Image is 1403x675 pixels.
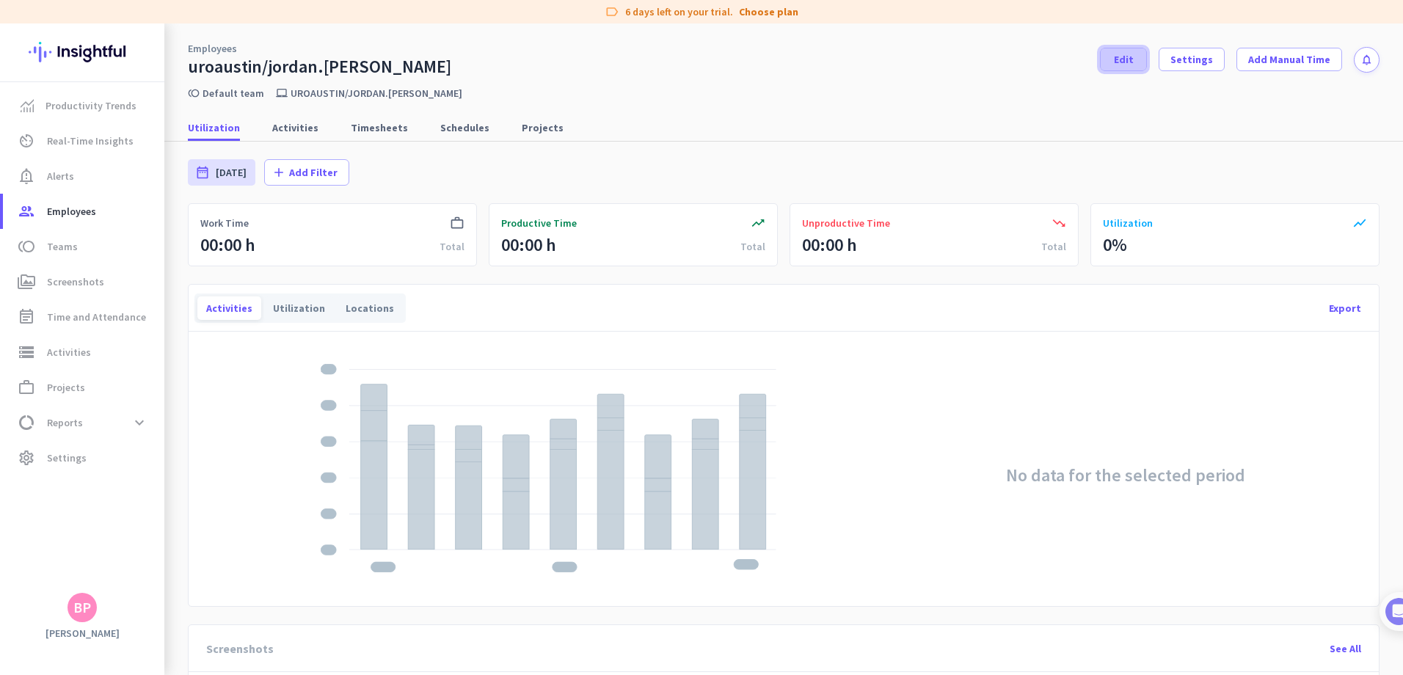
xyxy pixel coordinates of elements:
span: Work Time [200,216,249,230]
span: Settings [47,449,87,467]
button: Settings [1159,48,1225,71]
i: av_timer [18,132,35,150]
h1: Tasks [125,7,172,32]
span: Productive Time [501,216,577,230]
span: Tasks [241,495,272,505]
span: Projects [522,120,564,135]
span: Help [172,495,195,505]
span: Settings [1170,52,1213,67]
i: laptop_mac [276,87,288,99]
div: Add employees [57,255,249,270]
i: storage [18,343,35,361]
div: Export [1317,291,1373,326]
a: storageActivities [3,335,164,370]
span: Employees [47,202,96,220]
button: Add Manual Time [1236,48,1342,71]
h2: No data for the selected period [1006,467,1245,484]
button: Tasks [220,458,294,517]
a: settingsSettings [3,440,164,475]
a: work_outlineProjects [3,370,164,405]
i: date_range [195,165,210,180]
i: trending_down [1052,216,1066,230]
span: Edit [1114,52,1134,67]
div: uroaustin/jordan.[PERSON_NAME] [188,56,451,78]
button: expand_more [126,409,153,436]
div: Total [440,239,464,254]
span: Activities [47,343,91,361]
button: addAdd Filter [264,159,349,186]
span: [DATE] [216,165,247,180]
span: Utilization [1103,216,1153,230]
div: 00:00 h [802,233,857,257]
button: Edit [1100,48,1147,71]
div: Locations [337,296,403,320]
span: Activities [272,120,318,135]
a: notification_importantAlerts [3,158,164,194]
div: BP [73,600,91,615]
div: Total [1041,239,1066,254]
span: Time and Attendance [47,308,146,326]
a: groupEmployees [3,194,164,229]
span: Real-Time Insights [47,132,134,150]
img: Profile image for Tamara [52,153,76,177]
a: data_usageReportsexpand_more [3,405,164,440]
div: Initial tracking settings and how to edit them [57,423,249,452]
a: Default team [203,87,264,100]
span: Add Filter [289,165,338,180]
span: Teams [47,238,78,255]
div: Close [258,6,284,32]
span: Reports [47,414,83,431]
span: Messages [85,495,136,505]
img: placeholder-stacked-chart.svg [321,364,776,572]
div: 2Initial tracking settings and how to edit them [27,417,266,452]
a: Employees [188,41,237,56]
a: Choose plan [739,4,798,19]
div: Total [740,239,765,254]
div: Activities [197,296,261,320]
img: Insightful logo [29,23,136,81]
span: Screenshots [47,273,104,291]
div: Utilization [264,296,334,320]
span: Alerts [47,167,74,185]
span: Productivity Trends [45,97,136,114]
i: perm_media [18,273,35,291]
i: trending_up [751,216,765,230]
span: Schedules [440,120,489,135]
span: Unproductive Time [802,216,890,230]
div: 0% [1103,233,1127,257]
div: 00:00 h [501,233,556,257]
i: group [18,202,35,220]
a: tollTeams [3,229,164,264]
button: Help [147,458,220,517]
div: Screenshots [197,637,283,660]
span: Home [21,495,51,505]
span: Utilization [188,120,240,135]
i: label [605,4,619,19]
div: See All [1318,631,1373,666]
i: toll [188,87,200,99]
button: Messages [73,458,147,517]
div: It's time to add your employees! This is crucial since Insightful will start collecting their act... [57,280,255,341]
i: notifications [1360,54,1373,66]
div: [PERSON_NAME] from Insightful [81,158,241,172]
div: You're just a few steps away from completing the essential app setup [21,109,273,145]
a: event_noteTime and Attendance [3,299,164,335]
i: settings [18,449,35,467]
p: About 10 minutes [187,193,279,208]
a: menu-itemProductivity Trends [3,88,164,123]
i: toll [18,238,35,255]
div: 1Add employees [27,250,266,274]
div: 00:00 h [200,233,255,257]
p: uroaustin/jordan.[PERSON_NAME] [291,87,462,100]
i: show_chart [1352,216,1367,230]
a: perm_mediaScreenshots [3,264,164,299]
button: notifications [1354,47,1380,73]
i: notification_important [18,167,35,185]
p: 4 steps [15,193,52,208]
span: Timesheets [351,120,408,135]
i: work_outline [18,379,35,396]
i: work_outline [450,216,464,230]
a: av_timerReal-Time Insights [3,123,164,158]
i: data_usage [18,414,35,431]
button: Add your employees [57,353,198,382]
